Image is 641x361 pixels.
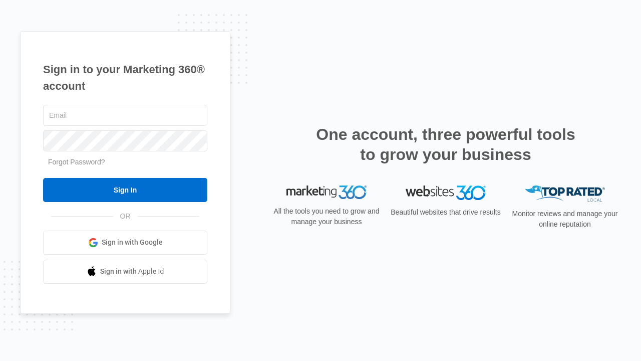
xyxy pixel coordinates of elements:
[43,178,207,202] input: Sign In
[390,207,502,218] p: Beautiful websites that drive results
[270,206,383,227] p: All the tools you need to grow and manage your business
[43,231,207,255] a: Sign in with Google
[102,237,163,248] span: Sign in with Google
[406,186,486,200] img: Websites 360
[313,124,578,164] h2: One account, three powerful tools to grow your business
[48,158,105,166] a: Forgot Password?
[43,105,207,126] input: Email
[100,266,164,277] span: Sign in with Apple Id
[525,186,605,202] img: Top Rated Local
[286,186,367,200] img: Marketing 360
[43,260,207,284] a: Sign in with Apple Id
[113,211,138,222] span: OR
[509,209,621,230] p: Monitor reviews and manage your online reputation
[43,61,207,94] h1: Sign in to your Marketing 360® account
